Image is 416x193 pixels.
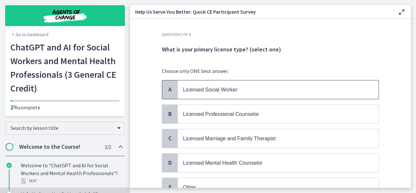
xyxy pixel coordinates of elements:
p: Choose only ONE best answer. [162,67,379,75]
span: Licensed Marriage and Family Therapist [183,136,276,141]
span: E [166,183,174,191]
h3: Help Us Serve You Better: Quick CE Participant Survey [135,8,387,16]
h2: Welcome to the Course! [19,143,98,151]
span: A [166,86,174,93]
span: Search by lesson title [11,125,114,131]
span: 1 / 2 [105,143,111,151]
span: Licensed Mental Health Counselor [183,160,263,166]
span: 2% [10,103,19,111]
span: Licensed Professional Counselor [183,111,259,117]
div: Text [21,177,122,185]
span: C [166,134,174,142]
a: Go to Dashboard [10,31,48,38]
p: complete [10,103,120,111]
i: Completed [6,163,12,168]
span: Other [183,185,196,190]
h1: ChatGPT and AI for Social Workers and Mental Health Professionals (3 General CE Credit) [10,40,120,95]
h3: Question 2 of 6 [162,32,379,37]
span: B [166,110,174,118]
img: Agents of Change Social Work Test Prep [26,8,104,23]
span: D [166,159,174,167]
span: What is your primary license type? (select one) [162,46,281,53]
div: Search by lesson title [5,122,125,135]
div: Welcome to "ChatGPT and AI for Social Workers and Mental Health Professionals"! [21,161,122,185]
span: Licensed Social Worker [183,87,238,92]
